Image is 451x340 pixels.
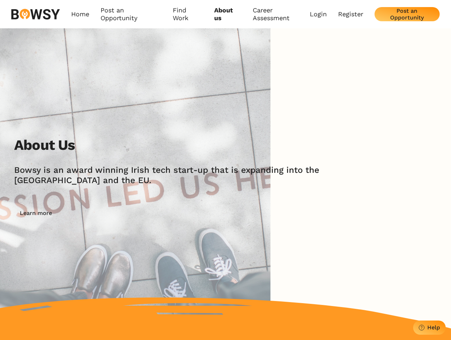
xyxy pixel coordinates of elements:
a: Register [338,10,363,18]
h2: About Us [14,137,75,154]
button: Learn more [14,206,58,220]
img: svg%3e [11,9,60,19]
h2: Bowsy is an award winning Irish tech start-up that is expanding into the [GEOGRAPHIC_DATA] and th... [14,165,342,186]
a: Login [310,10,327,18]
button: Help [413,321,446,335]
button: Post an Opportunity [375,7,440,21]
div: Post an Opportunity [380,7,434,21]
a: Career Assessment [253,6,310,22]
div: Learn more [20,210,52,216]
a: Home [71,6,89,22]
div: Help [427,324,440,331]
